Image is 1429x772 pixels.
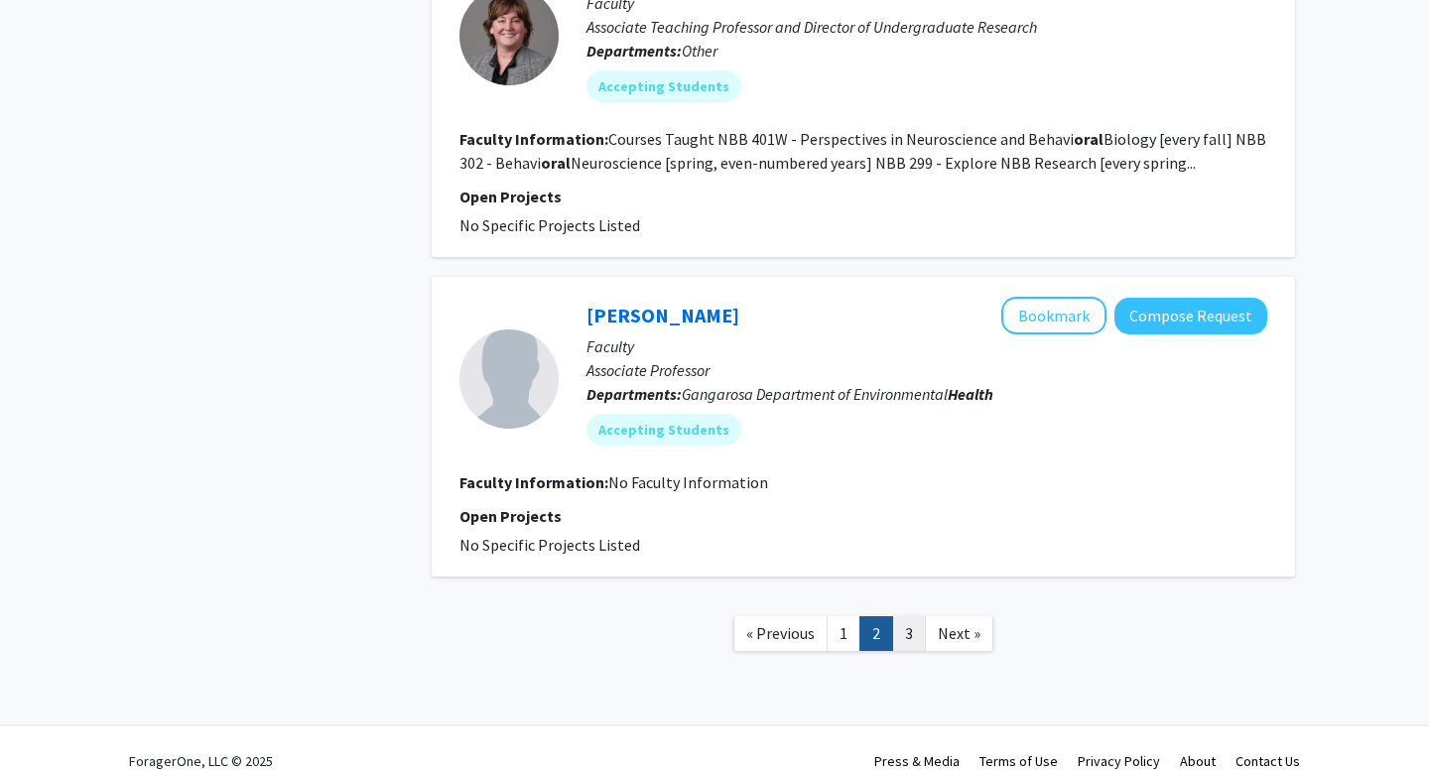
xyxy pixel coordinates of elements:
[586,414,741,446] mat-chip: Accepting Students
[15,683,84,757] iframe: Chat
[586,334,1267,358] p: Faculty
[459,129,1266,173] fg-read-more: Courses Taught NBB 401W - Perspectives in Neuroscience and Behavi Biology [every fall] NBB 302 - ...
[608,472,768,492] span: No Faculty Information
[892,616,926,651] a: 3
[925,616,993,651] a: Next
[586,41,682,61] b: Departments:
[432,596,1295,677] nav: Page navigation
[459,185,1267,208] p: Open Projects
[586,384,682,404] b: Departments:
[459,535,640,555] span: No Specific Projects Listed
[459,472,608,492] b: Faculty Information:
[1001,297,1106,334] button: Add Mike Caudle to Bookmarks
[827,616,860,651] a: 1
[1078,752,1160,770] a: Privacy Policy
[938,623,980,643] span: Next »
[1235,752,1300,770] a: Contact Us
[586,358,1267,382] p: Associate Professor
[1180,752,1216,770] a: About
[1074,129,1104,149] b: oral
[948,384,993,404] b: Health
[459,129,608,149] b: Faculty Information:
[541,153,571,173] b: oral
[979,752,1058,770] a: Terms of Use
[682,384,993,404] span: Gangarosa Department of Environmental
[459,504,1267,528] p: Open Projects
[586,70,741,102] mat-chip: Accepting Students
[874,752,960,770] a: Press & Media
[746,623,815,643] span: « Previous
[859,616,893,651] a: 2
[586,15,1267,39] p: Associate Teaching Professor and Director of Undergraduate Research
[1114,298,1267,334] button: Compose Request to Mike Caudle
[459,215,640,235] span: No Specific Projects Listed
[733,616,828,651] a: Previous
[586,303,739,327] a: [PERSON_NAME]
[682,41,717,61] span: Other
